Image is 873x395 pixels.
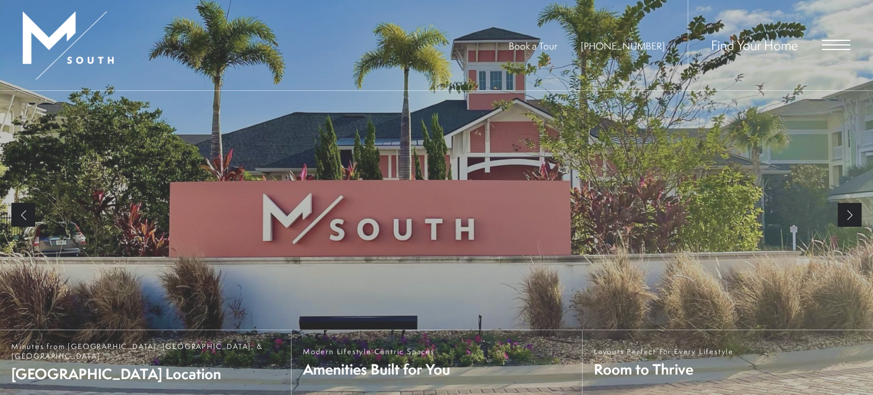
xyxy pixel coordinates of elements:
[581,39,665,52] a: Call Us at 813-570-8014
[303,359,450,379] span: Amenities Built for You
[11,342,280,361] span: Minutes from [GEOGRAPHIC_DATA], [GEOGRAPHIC_DATA], & [GEOGRAPHIC_DATA]
[711,36,798,54] a: Find Your Home
[11,364,280,384] span: [GEOGRAPHIC_DATA] Location
[594,347,734,356] span: Layouts Perfect For Every Lifestyle
[838,203,862,227] a: Next
[594,359,734,379] span: Room to Thrive
[582,330,873,395] a: Layouts Perfect For Every Lifestyle
[303,347,450,356] span: Modern Lifestyle Centric Spaces
[23,11,114,80] img: MSouth
[291,330,582,395] a: Modern Lifestyle Centric Spaces
[509,39,557,52] a: Book a Tour
[11,203,35,227] a: Previous
[822,40,850,50] button: Open Menu
[581,39,665,52] span: [PHONE_NUMBER]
